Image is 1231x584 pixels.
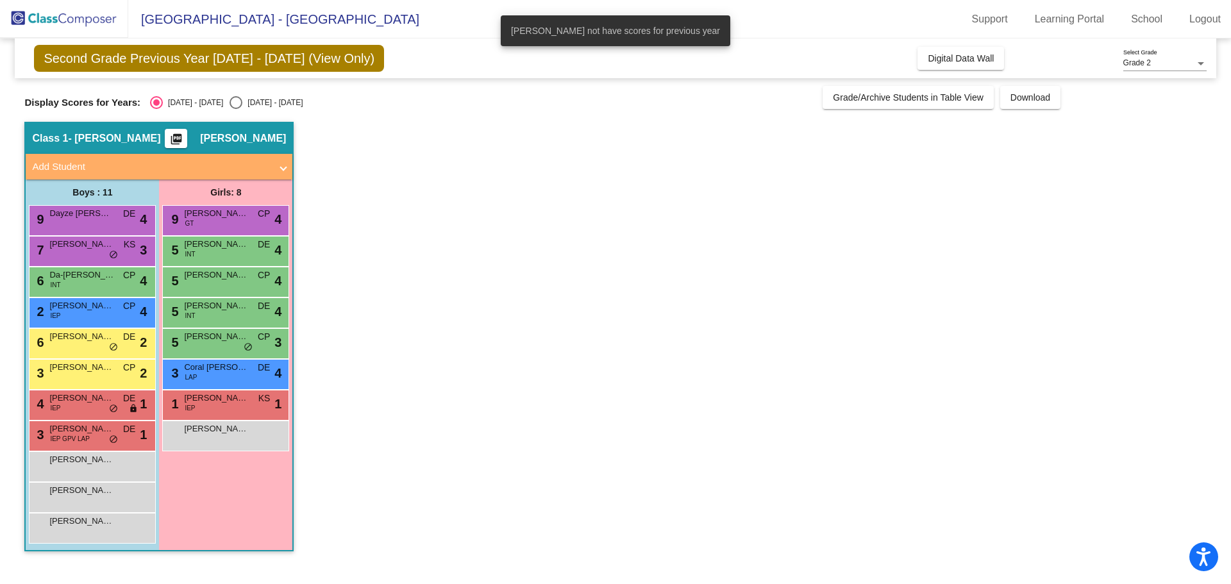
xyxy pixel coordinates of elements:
[184,207,248,220] span: [PERSON_NAME]
[50,434,90,444] span: IEP GPV LAP
[1121,9,1173,29] a: School
[50,311,60,321] span: IEP
[123,299,135,313] span: CP
[50,403,60,413] span: IEP
[34,45,384,72] span: Second Grade Previous Year [DATE] - [DATE] (View Only)
[258,238,270,251] span: DE
[140,210,147,229] span: 4
[128,9,419,29] span: [GEOGRAPHIC_DATA] - [GEOGRAPHIC_DATA]
[109,435,118,445] span: do_not_disturb_alt
[49,330,113,343] span: [PERSON_NAME]'[PERSON_NAME]
[123,207,135,221] span: DE
[33,305,44,319] span: 2
[49,207,113,220] span: Dayze [PERSON_NAME]
[928,53,994,63] span: Digital Data Wall
[184,238,248,251] span: [PERSON_NAME]
[123,330,135,344] span: DE
[185,403,195,413] span: IEP
[123,269,135,282] span: CP
[49,269,113,281] span: Da-[PERSON_NAME]
[184,330,248,343] span: [PERSON_NAME]
[1179,9,1231,29] a: Logout
[274,363,281,383] span: 4
[274,394,281,413] span: 1
[185,311,195,321] span: INT
[184,422,248,435] span: [PERSON_NAME]
[109,404,118,414] span: do_not_disturb_alt
[1010,92,1050,103] span: Download
[185,372,197,382] span: LAP
[962,9,1018,29] a: Support
[258,392,271,405] span: KS
[140,271,147,290] span: 4
[168,305,178,319] span: 5
[124,238,136,251] span: KS
[185,249,195,259] span: INT
[140,333,147,352] span: 2
[140,302,147,321] span: 4
[49,453,113,466] span: [PERSON_NAME]
[109,250,118,260] span: do_not_disturb_alt
[49,422,113,435] span: [PERSON_NAME]
[33,428,44,442] span: 3
[140,394,147,413] span: 1
[33,335,44,349] span: 6
[32,160,271,174] mat-panel-title: Add Student
[50,280,60,290] span: INT
[168,335,178,349] span: 5
[33,274,44,288] span: 6
[274,333,281,352] span: 3
[200,132,286,145] span: [PERSON_NAME]
[68,132,160,145] span: - [PERSON_NAME]
[1123,58,1151,67] span: Grade 2
[49,515,113,528] span: [PERSON_NAME]
[823,86,994,109] button: Grade/Archive Students in Table View
[24,97,140,108] span: Display Scores for Years:
[274,210,281,229] span: 4
[917,47,1004,70] button: Digital Data Wall
[184,269,248,281] span: [PERSON_NAME]
[258,361,270,374] span: DE
[168,274,178,288] span: 5
[168,397,178,411] span: 1
[159,179,292,205] div: Girls: 8
[140,425,147,444] span: 1
[258,269,270,282] span: CP
[242,97,303,108] div: [DATE] - [DATE]
[49,392,113,405] span: [PERSON_NAME]
[258,207,270,221] span: CP
[140,240,147,260] span: 3
[274,240,281,260] span: 4
[123,392,135,405] span: DE
[109,342,118,353] span: do_not_disturb_alt
[511,24,720,37] span: [PERSON_NAME] not have scores for previous year
[26,154,292,179] mat-expansion-panel-header: Add Student
[49,238,113,251] span: [PERSON_NAME]
[185,219,194,228] span: GT
[33,212,44,226] span: 9
[163,97,223,108] div: [DATE] - [DATE]
[123,422,135,436] span: DE
[165,129,187,148] button: Print Students Details
[168,243,178,257] span: 5
[150,96,303,109] mat-radio-group: Select an option
[274,271,281,290] span: 4
[33,243,44,257] span: 7
[168,366,178,380] span: 3
[140,363,147,383] span: 2
[184,392,248,405] span: [PERSON_NAME]
[33,397,44,411] span: 4
[49,484,113,497] span: [PERSON_NAME]
[258,299,270,313] span: DE
[49,299,113,312] span: [PERSON_NAME]
[26,179,159,205] div: Boys : 11
[184,299,248,312] span: [PERSON_NAME]
[32,132,68,145] span: Class 1
[244,342,253,353] span: do_not_disturb_alt
[33,366,44,380] span: 3
[168,212,178,226] span: 9
[258,330,270,344] span: CP
[169,133,184,151] mat-icon: picture_as_pdf
[1025,9,1115,29] a: Learning Portal
[123,361,135,374] span: CP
